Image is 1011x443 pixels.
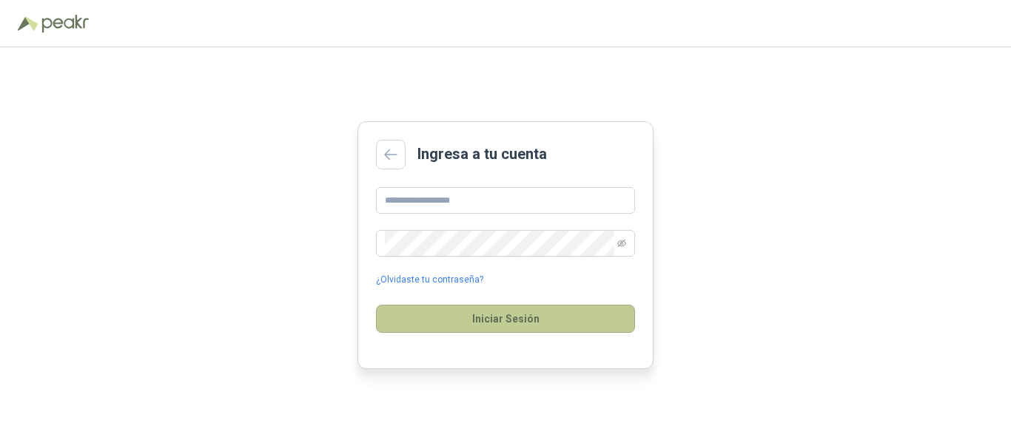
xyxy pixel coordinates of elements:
[376,305,635,333] button: Iniciar Sesión
[41,15,89,33] img: Peakr
[417,143,547,166] h2: Ingresa a tu cuenta
[376,273,483,287] a: ¿Olvidaste tu contraseña?
[18,16,38,31] img: Logo
[617,239,626,248] span: eye-invisible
